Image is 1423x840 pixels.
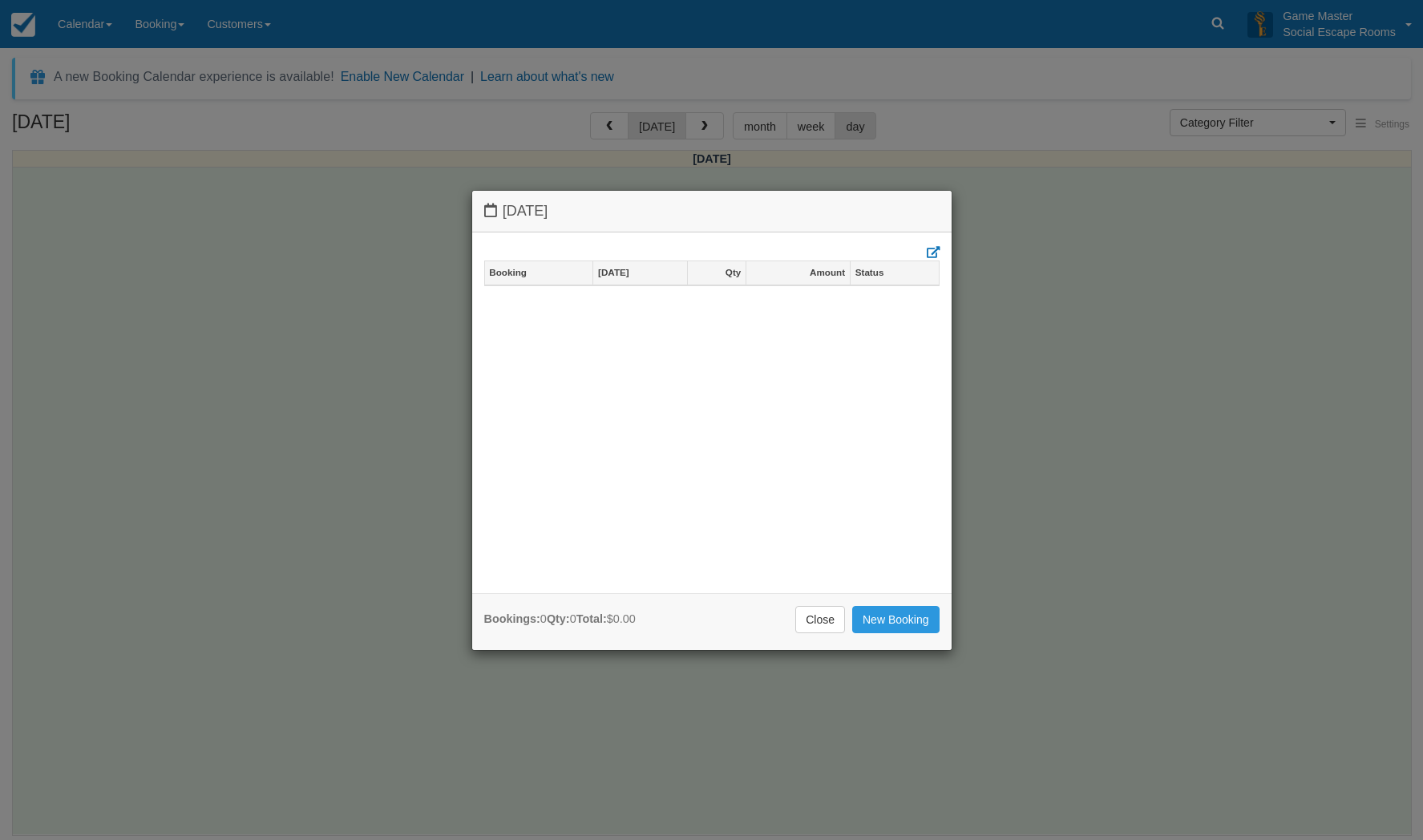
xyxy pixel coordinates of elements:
[484,612,540,625] strong: Bookings:
[852,606,940,633] a: New Booking
[851,261,939,284] a: Status
[547,612,570,625] strong: Qty:
[485,261,593,284] a: Booking
[593,261,686,284] a: [DATE]
[688,261,746,284] a: Qty
[746,261,850,284] a: Amount
[484,203,940,220] h4: [DATE]
[576,612,607,625] strong: Total:
[795,606,845,633] a: Close
[484,611,636,628] div: 0 0 $0.00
